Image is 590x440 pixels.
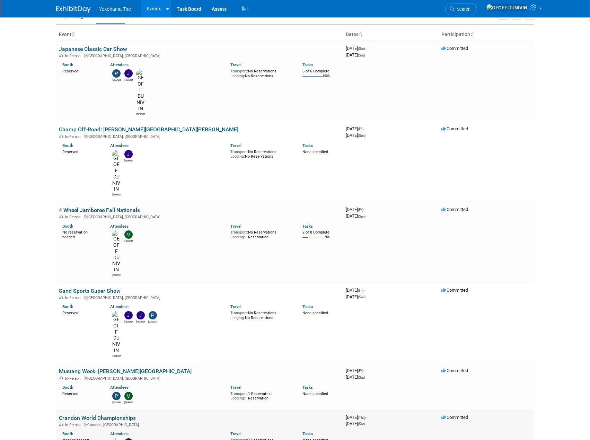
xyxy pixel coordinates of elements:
[358,127,363,131] span: (Fri)
[346,133,366,138] span: [DATE]
[59,126,238,133] a: Champ Off-Road: [PERSON_NAME][GEOGRAPHIC_DATA][PERSON_NAME]
[358,134,366,138] span: (Sun)
[230,316,245,320] span: Lodging:
[230,396,245,401] span: Lodging:
[59,294,340,300] div: [GEOGRAPHIC_DATA], [GEOGRAPHIC_DATA]
[366,46,367,51] span: -
[124,400,133,404] div: Vincent Baud
[455,7,470,12] span: Search
[110,224,129,229] a: Attendees
[230,74,245,78] span: Lodging:
[358,53,365,57] span: (Sat)
[56,6,91,13] img: ExhibitDay
[324,235,330,245] td: 25%
[124,239,133,243] div: Vincent Baud
[56,29,343,41] th: Event
[59,415,136,421] a: Crandon World Championships
[148,319,157,324] div: Paris Hull
[124,158,133,162] div: Jason Heath
[124,311,133,319] img: Jason Heath
[62,390,100,396] div: Reserved
[346,126,366,131] span: [DATE]
[112,311,121,354] img: GEOFF DUNIVIN
[137,311,145,319] img: Janelle Williams
[439,29,534,41] th: Participation
[230,224,241,229] a: Travel
[112,230,121,273] img: GEOFF DUNIVIN
[346,288,366,293] span: [DATE]
[110,62,129,67] a: Attendees
[358,208,363,212] span: (Fri)
[367,415,368,420] span: -
[302,143,313,148] a: Tasks
[65,215,83,219] span: In-Person
[470,32,474,37] a: Sort by Participation Type
[65,376,83,381] span: In-Person
[230,311,248,315] span: Transport:
[358,289,363,292] span: (Fri)
[302,230,340,235] div: 2 of 8 Complete
[230,309,292,320] div: No Reservations No Reservations
[302,385,313,390] a: Tasks
[62,385,73,390] a: Booth
[346,421,365,426] span: [DATE]
[346,207,366,212] span: [DATE]
[59,423,63,426] img: In-Person Event
[230,68,292,78] div: No Reservations No Reservations
[112,392,121,400] img: Paris Hull
[62,62,73,67] a: Booth
[59,133,340,139] div: [GEOGRAPHIC_DATA], [GEOGRAPHIC_DATA]
[302,150,328,154] span: None specified
[124,150,133,158] img: Jason Heath
[65,54,83,58] span: In-Person
[364,207,366,212] span: -
[112,192,121,196] div: GEOFF DUNIVIN
[110,431,129,436] a: Attendees
[358,369,363,373] span: (Fri)
[323,74,330,83] td: 100%
[99,6,131,12] span: Yokohama Tire
[302,311,328,315] span: None specified
[358,422,365,426] span: (Sat)
[149,311,157,319] img: Paris Hull
[441,126,468,131] span: Committed
[486,4,528,11] img: GEOFF DUNIVIN
[230,69,248,73] span: Transport:
[59,46,127,52] a: Japanese Classic Car Show
[59,54,63,57] img: In-Person Event
[346,213,366,219] span: [DATE]
[62,68,100,74] div: Reserved
[230,431,241,436] a: Travel
[302,391,328,396] span: None specified
[62,304,73,309] a: Booth
[59,215,63,218] img: In-Person Event
[364,126,366,131] span: -
[59,422,340,427] div: Crandon, [GEOGRAPHIC_DATA]
[110,385,129,390] a: Attendees
[59,207,140,213] a: 4 Wheel Jamboree Fall Nationals
[358,47,365,51] span: (Sat)
[65,134,83,139] span: In-Person
[230,230,248,235] span: Transport:
[358,416,366,420] span: (Thu)
[441,207,468,212] span: Committed
[346,46,367,51] span: [DATE]
[346,368,366,373] span: [DATE]
[59,368,192,375] a: Mustang Week: [PERSON_NAME][GEOGRAPHIC_DATA]
[59,53,340,58] div: [GEOGRAPHIC_DATA], [GEOGRAPHIC_DATA]
[65,423,83,427] span: In-Person
[112,354,121,358] div: GEOFF DUNIVIN
[59,288,121,294] a: Sand Sports Super Show
[230,150,248,154] span: Transport:
[124,69,133,78] img: Jason Heath
[112,150,121,193] img: GEOFF DUNIVIN
[302,304,313,309] a: Tasks
[124,319,133,324] div: Jason Heath
[62,309,100,316] div: Reserved
[65,296,83,300] span: In-Person
[112,69,121,78] img: Paris Hull
[302,224,313,229] a: Tasks
[346,415,368,420] span: [DATE]
[59,214,340,219] div: [GEOGRAPHIC_DATA], [GEOGRAPHIC_DATA]
[59,375,340,381] div: [GEOGRAPHIC_DATA], [GEOGRAPHIC_DATA]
